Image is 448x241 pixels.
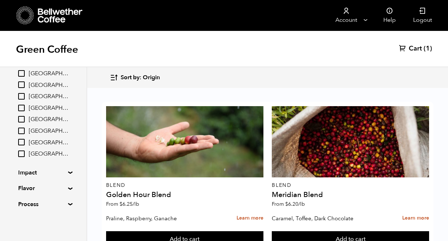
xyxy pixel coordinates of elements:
summary: Process [18,200,68,209]
span: Sort by: Origin [121,74,160,82]
bdi: 6.25 [120,201,139,208]
span: [GEOGRAPHIC_DATA] [29,116,69,124]
span: [GEOGRAPHIC_DATA] [29,139,69,147]
h1: Green Coffee [16,43,78,56]
input: [GEOGRAPHIC_DATA] [18,70,25,77]
bdi: 6.20 [285,201,305,208]
span: [GEOGRAPHIC_DATA] [29,127,69,135]
span: From [106,201,139,208]
span: Cart [409,44,422,53]
input: [GEOGRAPHIC_DATA] [18,81,25,88]
input: [GEOGRAPHIC_DATA] [18,139,25,145]
h4: Golden Hour Blend [106,191,263,198]
input: [GEOGRAPHIC_DATA] [18,150,25,157]
span: [GEOGRAPHIC_DATA] [29,150,69,158]
span: [GEOGRAPHIC_DATA] [29,70,69,78]
a: Learn more [402,210,429,226]
span: /lb [298,201,305,208]
span: [GEOGRAPHIC_DATA] [29,81,69,89]
input: [GEOGRAPHIC_DATA] [18,116,25,122]
summary: Flavor [18,184,68,193]
span: [GEOGRAPHIC_DATA] [29,93,69,101]
span: $ [120,201,122,208]
input: [GEOGRAPHIC_DATA] [18,105,25,111]
a: Learn more [237,210,263,226]
p: Blend [106,183,263,188]
span: [GEOGRAPHIC_DATA] [29,104,69,112]
p: Praline, Raspberry, Ganache [106,213,213,224]
span: (1) [424,44,432,53]
summary: Impact [18,168,68,177]
span: /lb [133,201,139,208]
p: Blend [272,183,429,188]
p: Caramel, Toffee, Dark Chocolate [272,213,379,224]
input: [GEOGRAPHIC_DATA] [18,128,25,134]
h4: Meridian Blend [272,191,429,198]
input: [GEOGRAPHIC_DATA] [18,93,25,100]
button: Sort by: Origin [110,69,160,86]
span: $ [285,201,288,208]
a: Cart (1) [399,44,432,53]
span: From [272,201,305,208]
